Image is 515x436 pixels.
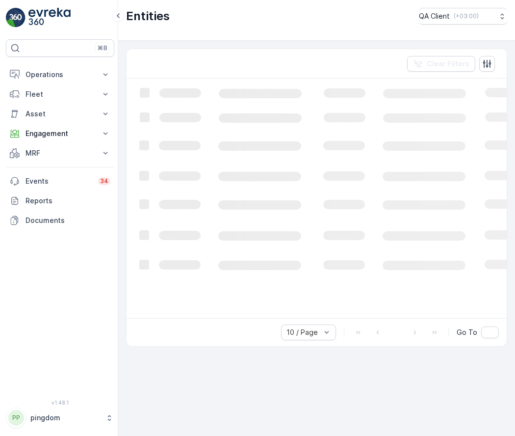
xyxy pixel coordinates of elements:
p: Events [26,176,92,186]
button: Clear Filters [407,56,475,72]
p: Documents [26,216,110,225]
p: pingdom [30,413,101,423]
a: Events34 [6,171,114,191]
p: 34 [100,177,108,185]
button: PPpingdom [6,408,114,428]
button: Operations [6,65,114,84]
button: QA Client(+03:00) [419,8,507,25]
p: ( +03:00 ) [454,12,479,20]
p: MRF [26,148,95,158]
p: QA Client [419,11,450,21]
a: Reports [6,191,114,211]
img: logo_light-DOdMpM7g.png [28,8,71,27]
span: v 1.48.1 [6,400,114,406]
p: Engagement [26,129,95,138]
span: Go To [457,327,477,337]
button: MRF [6,143,114,163]
p: Operations [26,70,95,80]
p: Entities [126,8,170,24]
button: Fleet [6,84,114,104]
p: Clear Filters [427,59,469,69]
p: Fleet [26,89,95,99]
img: logo [6,8,26,27]
button: Asset [6,104,114,124]
button: Engagement [6,124,114,143]
p: Reports [26,196,110,206]
p: ⌘B [98,44,107,52]
a: Documents [6,211,114,230]
div: PP [8,410,24,426]
p: Asset [26,109,95,119]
